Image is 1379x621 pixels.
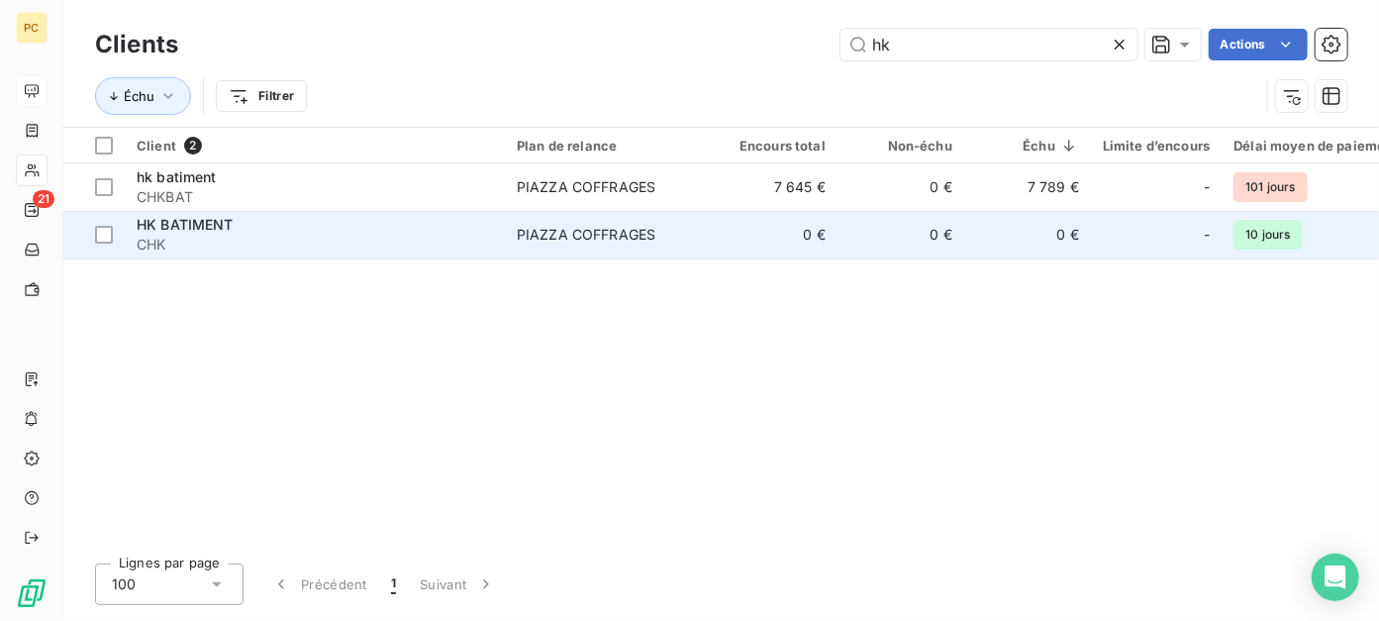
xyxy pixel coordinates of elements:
[517,225,655,245] div: PIAZZA COFFRAGES
[216,80,307,112] button: Filtrer
[517,138,699,154] div: Plan de relance
[976,138,1079,154] div: Échu
[137,187,493,207] span: CHKBAT
[837,211,964,259] td: 0 €
[1233,172,1307,202] span: 101 jours
[711,163,837,211] td: 7 645 €
[137,168,217,185] span: hk batiment
[837,163,964,211] td: 0 €
[408,564,508,605] button: Suivant
[379,564,408,605] button: 1
[964,163,1091,211] td: 7 789 €
[849,138,952,154] div: Non-échu
[137,138,176,154] span: Client
[1103,138,1210,154] div: Limite d’encours
[137,216,234,233] span: HK BATIMENT
[1233,220,1302,250] span: 10 jours
[1209,29,1308,60] button: Actions
[1204,225,1210,245] span: -
[1312,554,1359,601] div: Open Intercom Messenger
[840,29,1137,60] input: Rechercher
[1204,177,1210,197] span: -
[184,137,202,155] span: 2
[711,211,837,259] td: 0 €
[517,177,655,197] div: PIAZZA COFFRAGES
[964,211,1091,259] td: 0 €
[259,564,379,605] button: Précédent
[124,88,154,104] span: Échu
[137,235,493,255] span: CHK
[16,577,48,609] img: Logo LeanPay
[391,574,396,594] span: 1
[723,138,826,154] div: Encours total
[16,12,48,44] div: PC
[33,190,54,208] span: 21
[95,77,191,115] button: Échu
[112,574,136,594] span: 100
[95,27,178,62] h3: Clients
